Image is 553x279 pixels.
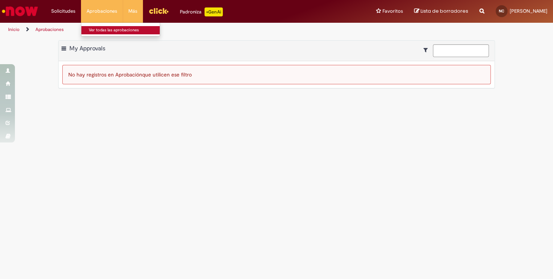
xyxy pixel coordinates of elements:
[51,7,75,15] span: Solicitudes
[204,7,223,16] p: +GenAi
[510,8,547,14] span: [PERSON_NAME]
[35,26,64,32] a: Aprobaciones
[6,23,363,37] ul: Rutas de acceso a la página
[62,65,491,84] div: No hay registros en Aprobación
[128,7,137,15] span: Más
[180,7,223,16] div: Padroniza
[1,4,39,19] img: ServiceNow
[149,5,169,16] img: click_logo_yellow_360x200.png
[87,7,117,15] span: Aprobaciones
[499,9,504,13] span: NC
[8,26,19,32] a: Inicio
[382,7,403,15] span: Favoritos
[69,45,105,52] span: My Approvals
[142,71,192,78] span: que utilicen ese filtro
[421,7,468,15] span: Lista de borradores
[81,26,163,34] a: Ver todas las aprobaciones
[424,47,431,53] i: Mostrar filtros para: Suas Solicitações
[81,22,160,37] ul: Aprobaciones
[414,8,468,15] a: Lista de borradores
